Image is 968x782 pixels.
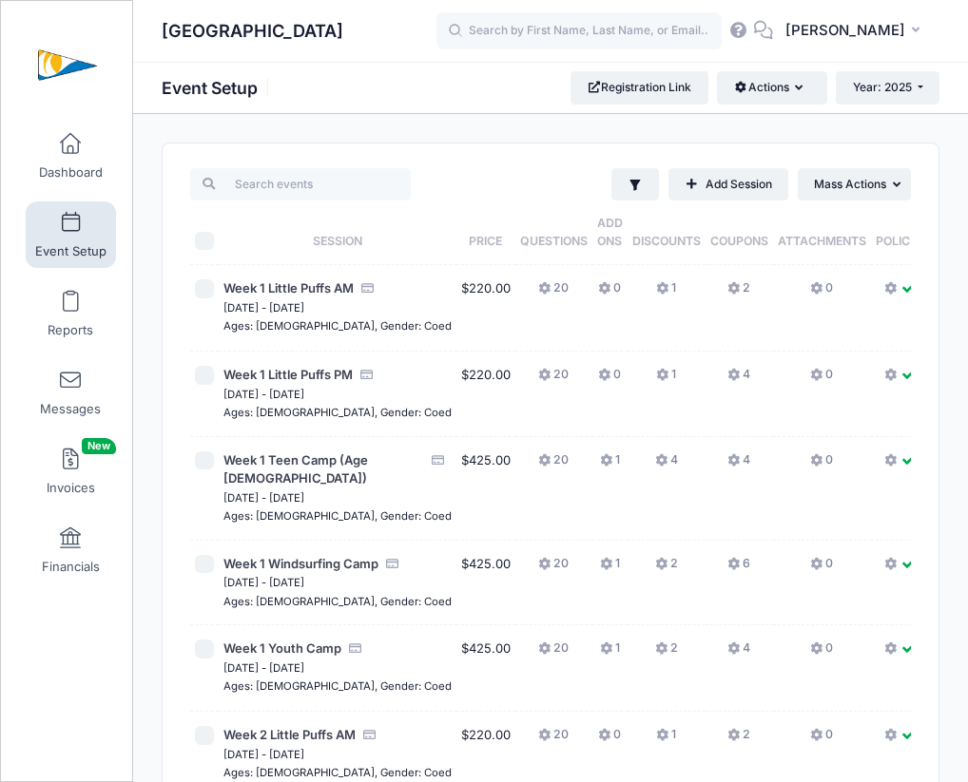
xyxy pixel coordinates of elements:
a: Reports [26,280,116,347]
small: Ages: [DEMOGRAPHIC_DATA], Gender: Coed [223,509,452,523]
td: $220.00 [456,265,515,352]
button: 1 [600,451,620,479]
small: Ages: [DEMOGRAPHIC_DATA], Gender: Coed [223,406,452,419]
span: Discounts [632,234,701,248]
button: 20 [538,639,569,667]
button: 4 [727,451,750,479]
button: 6 [727,555,750,582]
span: Week 1 Little Puffs AM [223,280,354,296]
button: 0 [598,726,621,753]
i: Accepting Credit Card Payments [347,642,362,655]
small: Ages: [DEMOGRAPHIC_DATA], Gender: Coed [223,679,452,693]
span: Year: 2025 [853,80,912,94]
button: 4 [727,366,750,393]
small: [DATE] - [DATE] [223,661,304,675]
button: Mass Actions [798,168,911,200]
button: 20 [538,726,569,753]
span: Week 1 Teen Camp (Age [DEMOGRAPHIC_DATA]) [223,452,368,486]
button: 0 [598,366,621,393]
a: Registration Link [571,71,708,104]
i: Accepting Credit Card Payments [358,369,374,381]
td: $425.00 [456,541,515,626]
button: Year: 2025 [836,71,939,104]
button: 1 [600,639,620,667]
span: Policies [876,234,927,248]
input: Search events [190,168,410,200]
i: Accepting Credit Card Payments [361,729,377,741]
span: Reports [48,322,93,338]
i: Accepting Credit Card Payments [384,558,399,570]
span: Coupons [710,234,768,248]
button: 0 [598,279,621,307]
button: 4 [655,451,678,479]
span: Week 1 Little Puffs PM [223,367,353,382]
span: [PERSON_NAME] [785,20,905,41]
input: Search by First Name, Last Name, or Email... [436,12,722,50]
span: Dashboard [39,164,103,181]
a: Event Setup [26,201,116,268]
button: 0 [810,451,833,479]
button: 20 [538,555,569,582]
button: 20 [538,451,569,479]
span: Mass Actions [814,177,886,191]
button: Actions [717,71,826,104]
button: 2 [727,726,750,753]
span: Week 1 Windsurfing Camp [223,556,378,571]
button: 2 [727,279,750,307]
h1: Event Setup [162,78,274,98]
td: $220.00 [456,352,515,437]
button: 1 [656,726,676,753]
i: Accepting Credit Card Payments [359,282,375,295]
button: 1 [656,366,676,393]
button: 4 [727,639,750,667]
span: Messages [40,401,101,417]
span: Financials [42,559,100,575]
button: 2 [655,555,678,582]
th: Questions [515,200,592,265]
small: Ages: [DEMOGRAPHIC_DATA], Gender: Coed [223,319,452,333]
th: Discounts [628,200,706,265]
i: Accepting Credit Card Payments [430,454,445,467]
a: InvoicesNew [26,438,116,505]
button: 1 [600,555,620,582]
small: [DATE] - [DATE] [223,748,304,761]
h1: [GEOGRAPHIC_DATA] [162,10,343,53]
span: Event Setup [35,243,106,259]
a: Messages [26,359,116,426]
small: [DATE] - [DATE] [223,301,304,315]
th: Session [219,200,456,265]
small: [DATE] - [DATE] [223,491,304,505]
button: 20 [538,366,569,393]
th: Price [456,200,515,265]
button: 2 [655,639,678,667]
small: [DATE] - [DATE] [223,388,304,401]
button: 0 [810,555,833,582]
button: 0 [810,639,833,667]
img: Clearwater Community Sailing Center [32,29,104,101]
th: Attachments [773,200,871,265]
button: [PERSON_NAME] [773,10,939,53]
small: Ages: [DEMOGRAPHIC_DATA], Gender: Coed [223,595,452,608]
button: 0 [810,366,833,393]
small: [DATE] - [DATE] [223,576,304,589]
span: Invoices [47,480,95,496]
span: Week 1 Youth Camp [223,640,341,656]
span: Week 2 Little Puffs AM [223,727,356,742]
td: $425.00 [456,625,515,712]
th: Add Ons [592,200,628,265]
th: Coupons [706,200,773,265]
a: Clearwater Community Sailing Center [1,20,134,110]
a: Financials [26,517,116,583]
button: 20 [538,279,569,307]
span: Attachments [778,234,866,248]
th: Policies [871,200,932,265]
button: 0 [810,726,833,753]
span: Questions [520,234,588,248]
button: 0 [810,279,833,307]
button: 1 [656,279,676,307]
span: Add Ons [597,216,623,248]
td: $425.00 [456,437,515,541]
a: Dashboard [26,123,116,189]
span: New [82,438,116,454]
a: Add Session [668,168,788,200]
